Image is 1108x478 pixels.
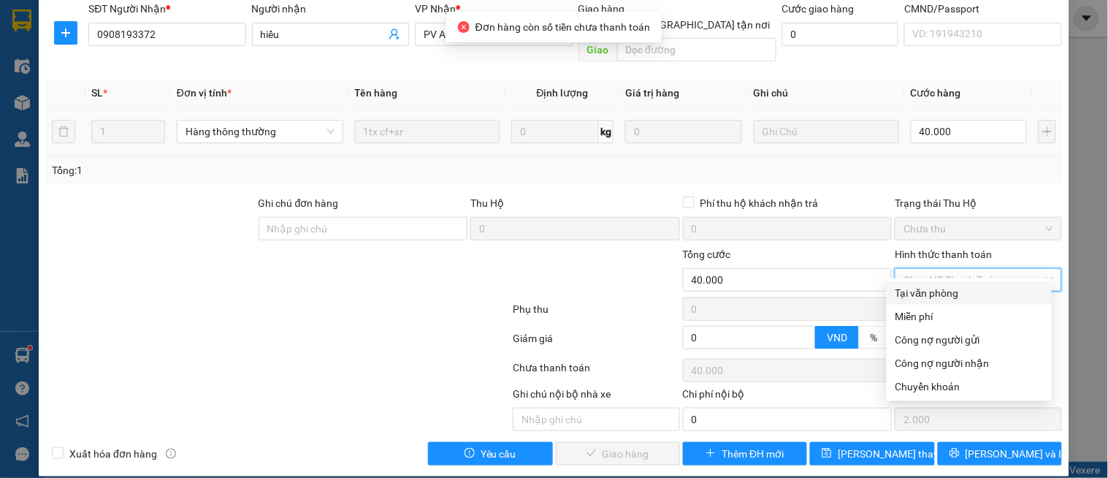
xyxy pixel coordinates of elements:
span: Xuất hóa đơn hàng [64,446,163,462]
div: Công nợ người nhận [895,355,1043,371]
div: Chưa thanh toán [511,360,681,385]
input: Ghi Chú [754,120,899,143]
div: Tổng: 1 [52,162,429,178]
span: Giao hàng [578,3,625,15]
button: plusThêm ĐH mới [683,442,807,466]
span: close-circle [458,21,470,33]
span: Yêu cầu [481,446,516,462]
span: [GEOGRAPHIC_DATA] tận nơi [631,17,776,33]
input: Dọc đường [617,38,776,61]
span: VND [827,332,847,344]
div: CMND/Passport [904,1,1061,17]
div: Trạng thái Thu Hộ [895,195,1061,211]
div: Ghi chú nội bộ nhà xe [513,386,679,408]
span: Đơn hàng còn số tiền chưa thanh toán [475,21,650,33]
span: info-circle [166,449,176,459]
span: PV An Sương [424,23,563,45]
span: save [822,448,832,460]
button: checkGiao hàng [556,442,680,466]
div: Chuyển khoản [895,379,1043,395]
button: plus [54,21,77,45]
label: Ghi chú đơn hàng [259,197,339,209]
span: Thu Hộ [470,197,504,209]
span: % [870,332,877,344]
div: Miễn phí [895,308,1043,325]
span: Cước hàng [911,87,961,99]
span: SL [91,87,103,99]
input: Ghi chú đơn hàng [259,217,468,240]
span: [PERSON_NAME] thay đổi [838,446,955,462]
span: Tổng cước [683,249,731,260]
span: Hàng thông thường [186,121,335,143]
label: Hình thức thanh toán [895,249,992,260]
span: Định lượng [537,87,589,99]
th: Ghi chú [748,79,905,107]
button: save[PERSON_NAME] thay đổi [810,442,934,466]
span: user-add [389,29,400,40]
button: exclamation-circleYêu cầu [428,442,552,466]
button: plus [1039,120,1056,143]
div: Tại văn phòng [895,285,1043,301]
input: Cước giao hàng [782,23,899,46]
span: [PERSON_NAME] và In [966,446,1068,462]
div: Cước gửi hàng sẽ được ghi vào công nợ của người gửi [887,328,1052,352]
input: VD: Bàn, Ghế [355,120,500,143]
span: Chưa thu [903,218,1052,240]
button: printer[PERSON_NAME] và In [938,442,1062,466]
input: Nhập ghi chú [513,408,679,431]
span: kg [599,120,614,143]
span: plus [706,448,716,460]
span: Phí thu hộ khách nhận trả [695,195,825,211]
div: SĐT Người Nhận [88,1,245,17]
div: Công nợ người gửi [895,332,1043,348]
span: Đơn vị tính [177,87,232,99]
span: Tên hàng [355,87,398,99]
span: printer [950,448,960,460]
span: plus [55,27,77,39]
div: Cước gửi hàng sẽ được ghi vào công nợ của người nhận [887,352,1052,375]
div: Người nhận [252,1,409,17]
label: Cước giao hàng [782,3,855,15]
div: Chi phí nội bộ [683,386,893,408]
span: Thêm ĐH mới [722,446,784,462]
span: exclamation-circle [465,448,475,460]
span: Chọn HT Thanh Toán [903,269,1052,291]
div: Giảm giá [511,330,681,356]
span: Giá trị hàng [625,87,679,99]
span: VP Nhận [415,3,456,15]
input: 0 [625,120,742,143]
button: delete [52,120,75,143]
span: Giao [578,38,617,61]
div: Phụ thu [511,301,681,327]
